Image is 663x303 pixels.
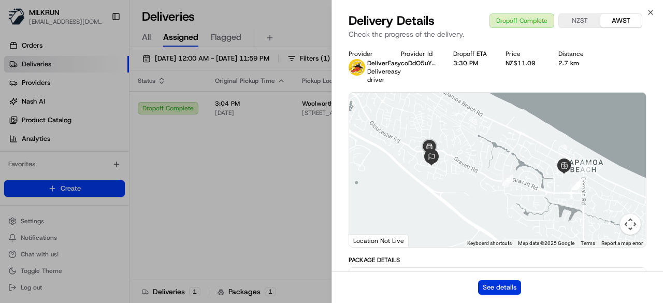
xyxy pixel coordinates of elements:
button: NZST [559,14,600,27]
a: Terms [581,240,595,246]
div: Provider Id [401,50,437,58]
span: Map data ©2025 Google [518,240,574,246]
button: See details [478,280,521,295]
a: Open this area in Google Maps (opens a new window) [352,234,386,247]
span: Delivery Details [349,12,435,29]
button: Keyboard shortcuts [467,240,512,247]
div: NZ$11.09 [506,59,541,67]
img: delivereasy_logo.png [349,59,365,76]
div: 2.7 km [558,59,594,67]
div: Provider [349,50,384,58]
div: 3:30 PM [453,59,489,67]
div: 5 [502,175,513,186]
button: Map camera controls [620,214,641,235]
div: 4 [571,179,583,190]
span: DeliverEasy [367,59,401,67]
div: Price [506,50,541,58]
div: Package Details [349,256,646,264]
button: AWST [600,14,642,27]
p: Check the progress of the delivery. [349,29,646,39]
div: Location Not Live [349,234,409,247]
span: Delivereasy driver [367,67,401,84]
a: Report a map error [601,240,643,246]
img: Google [352,234,386,247]
button: coDdO5uYlFrzk23cEk-kjA [401,59,437,67]
div: 2 [581,162,592,173]
div: Distance [558,50,594,58]
div: Dropoff ETA [453,50,489,58]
